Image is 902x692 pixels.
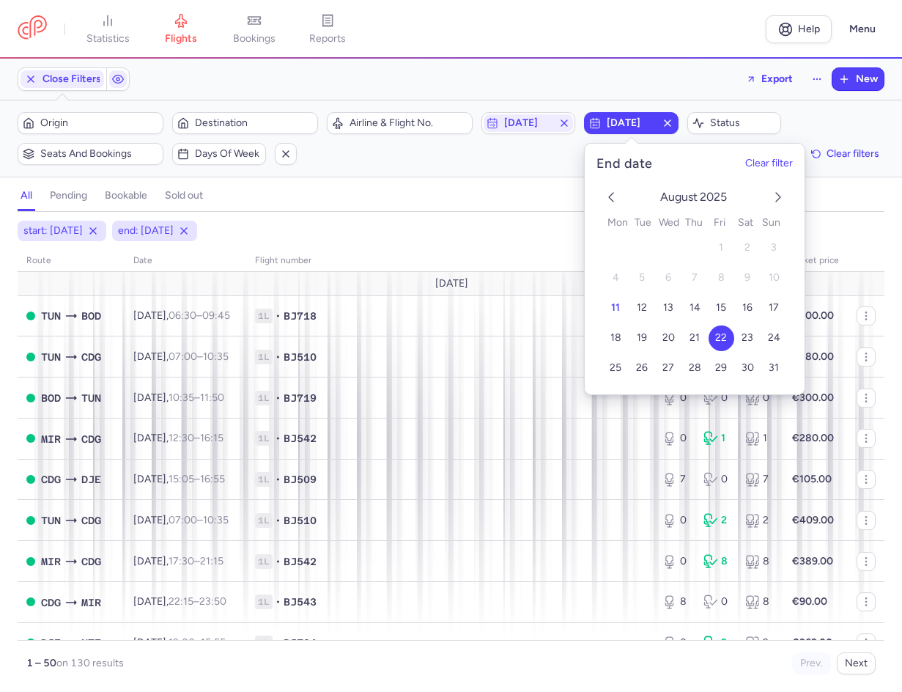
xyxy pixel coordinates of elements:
[792,309,834,322] strong: €300.00
[169,391,224,404] span: –
[233,32,276,45] span: bookings
[42,73,101,85] span: Close Filters
[710,117,777,129] span: Status
[745,431,775,446] div: 1
[744,242,750,254] span: 2
[276,309,281,323] span: •
[327,112,473,134] button: Airline & Flight No.
[689,362,701,375] span: 28
[703,595,733,609] div: 0
[41,349,61,365] span: Carthage, Tunis, Tunisia
[792,391,834,404] strong: €300.00
[435,278,467,290] span: [DATE]
[169,432,194,444] time: 12:30
[284,472,317,487] span: BJ509
[709,325,734,351] button: 22
[806,143,884,165] button: Clear filters
[682,265,708,291] button: 7
[769,362,779,375] span: 31
[769,302,779,314] span: 17
[200,555,223,567] time: 21:15
[172,143,267,165] button: Days of week
[50,189,87,202] h4: pending
[662,595,692,609] div: 8
[656,325,681,351] button: 20
[18,143,163,165] button: Seats and bookings
[291,13,364,45] a: reports
[40,148,158,160] span: Seats and bookings
[742,302,753,314] span: 16
[745,554,775,569] div: 8
[610,362,621,375] span: 25
[169,309,196,322] time: 06:30
[169,473,225,485] span: –
[41,431,61,447] span: Habib Bourguiba, Monastir, Tunisia
[602,188,620,209] button: previous month
[719,242,723,254] span: 1
[769,188,787,209] button: next month
[682,325,708,351] button: 21
[18,250,125,272] th: route
[81,349,101,365] span: Charles De Gaulle, Paris, France
[255,554,273,569] span: 1L
[81,390,101,406] span: Carthage, Tunis, Tunisia
[41,553,61,570] span: Habib Bourguiba, Monastir, Tunisia
[709,295,734,321] button: 15
[700,190,729,204] span: 2025
[41,390,61,406] span: Mérignac, Bordeaux, France
[682,295,708,321] button: 14
[133,391,224,404] span: [DATE],
[792,514,834,526] strong: €409.00
[26,657,56,669] strong: 1 – 50
[169,514,229,526] span: –
[761,356,787,381] button: 31
[18,15,47,43] a: CitizenPlane red outlined logo
[607,117,656,129] span: [DATE]
[133,309,230,322] span: [DATE],
[745,158,793,170] button: Clear filter
[662,391,692,405] div: 0
[682,356,708,381] button: 28
[169,432,223,444] span: –
[718,272,725,284] span: 8
[856,73,878,85] span: New
[656,356,681,381] button: 27
[255,513,273,528] span: 1L
[742,332,753,345] span: 23
[832,68,884,90] button: New
[662,554,692,569] div: 0
[309,32,346,45] span: reports
[165,189,203,202] h4: sold out
[169,309,230,322] span: –
[255,350,273,364] span: 1L
[690,332,700,345] span: 21
[276,636,281,650] span: •
[276,554,281,569] span: •
[761,325,787,351] button: 24
[18,68,106,90] button: Close Filters
[792,595,827,608] strong: €90.00
[792,473,832,485] strong: €105.00
[195,148,262,160] span: Days of week
[284,350,317,364] span: BJ510
[203,350,229,363] time: 10:35
[133,432,223,444] span: [DATE],
[255,391,273,405] span: 1L
[71,13,144,45] a: statistics
[629,325,655,351] button: 19
[703,472,733,487] div: 0
[584,112,679,134] button: [DATE]
[703,513,733,528] div: 2
[636,362,648,375] span: 26
[687,112,782,134] button: Status
[603,295,629,321] button: 11
[709,235,734,261] button: 1
[169,391,194,404] time: 10:35
[735,235,761,261] button: 2
[81,595,101,611] span: Habib Bourguiba, Monastir, Tunisia
[709,356,734,381] button: 29
[766,15,832,43] a: Help
[41,471,61,487] span: CDG
[662,332,675,345] span: 20
[81,308,101,324] span: Mérignac, Bordeaux, France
